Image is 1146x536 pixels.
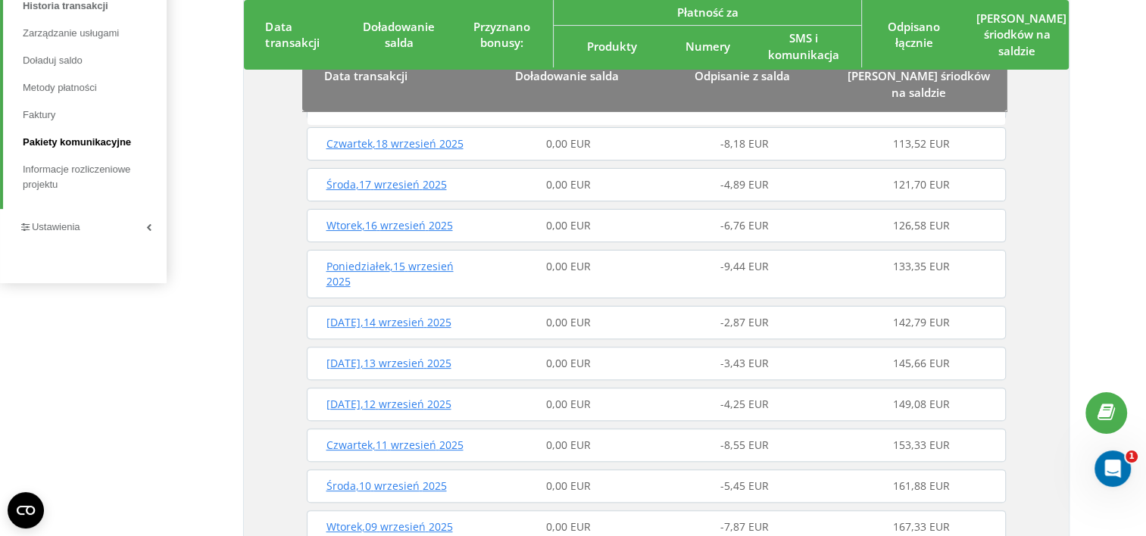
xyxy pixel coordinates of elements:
span: [DATE] , 13 wrzesień 2025 [326,356,451,370]
span: -6,76 EUR [720,218,769,232]
span: [PERSON_NAME] śriodków na saldzie [848,68,990,99]
span: -2,87 EUR [720,315,769,329]
span: Ustawienia [32,221,80,232]
span: Odpisano łącznie [888,19,940,50]
span: -4,25 EUR [720,397,769,411]
span: 145,66 EUR [893,356,950,370]
span: 0,00 EUR [546,438,591,452]
div: Dziękuję za cierpliwość! W Państwa projekcie rzeczywiście nie działały ustawienia pakietu minut i... [12,72,248,223]
span: Pakiety komunikacyjne [23,135,131,150]
iframe: Intercom live chat [1094,450,1131,487]
span: Wtorek , 09 wrzesień 2025 [326,519,452,534]
div: Zamknij [266,9,293,36]
span: -8,18 EUR [720,136,769,151]
span: Doładowanie salda [363,19,435,50]
button: go back [10,9,39,38]
button: Główna [237,9,266,38]
span: Produkty [587,39,637,54]
span: 0,00 EUR [546,218,591,232]
span: Zarządzanie usługami [23,26,119,41]
p: Zespół może także służyć pomocą [73,17,233,41]
a: Informacje rozliczeniowe projektu [23,156,167,198]
span: 133,35 EUR [893,259,950,273]
h1: Fin [73,6,92,17]
a: Metody płatności [23,74,167,101]
span: 0,00 EUR [546,259,591,273]
span: Metody płatności [23,80,97,95]
span: 161,88 EUR [893,478,950,493]
span: Data transakcji [265,19,319,50]
span: 121,70 EUR [893,177,950,192]
span: -7,87 EUR [720,519,769,534]
span: Informacje rozliczeniowe projektu [23,162,159,192]
span: Środa , 10 wrzesień 2025 [326,478,446,493]
span: 1 [1126,450,1138,463]
span: Czwartek , 11 wrzesień 2025 [326,438,463,452]
span: -3,43 EUR [720,356,769,370]
span: Odpisanie z salda [695,68,790,83]
span: Data transakcji [323,68,407,83]
span: Czwartek , 18 wrzesień 2025 [326,136,463,151]
span: [DATE] , 14 wrzesień 2025 [326,315,451,329]
span: Przyznano bonusy: [473,19,530,50]
span: Wtorek , 16 wrzesień 2025 [326,218,452,232]
button: Scroll to bottom [139,344,164,370]
span: 149,08 EUR [893,397,950,411]
span: Numery [685,39,730,54]
span: 0,00 EUR [546,397,591,411]
span: 153,33 EUR [893,438,950,452]
div: Valentyna mówi… [12,72,291,225]
span: 142,79 EUR [893,315,950,329]
span: 167,33 EUR [893,519,950,534]
span: 126,58 EUR [893,218,950,232]
a: Zarządzanie usługami [23,20,167,47]
div: Nie dostałam od Państwa kolejnych zapytań, pakiet minut jest już aktywny, załączam screenshot z k... [24,234,236,293]
span: [DATE] , 12 wrzesień 2025 [326,397,451,411]
span: 0,00 EUR [546,478,591,493]
span: 0,00 EUR [546,177,591,192]
a: Pakiety komunikacyjne [23,129,167,156]
span: 0,00 EUR [546,519,591,534]
span: -9,44 EUR [720,259,769,273]
span: Środa , 17 wrzesień 2025 [326,177,446,192]
span: 0,00 EUR [546,136,591,151]
span: 113,52 EUR [893,136,950,151]
span: Doładowanie salda [514,68,618,83]
a: Doładuj saldo [23,47,167,74]
span: -8,55 EUR [720,438,769,452]
span: SMS i komunikacja [768,30,839,61]
span: Poniedziałek , 15 wrzesień 2025 [326,259,453,288]
a: Faktury [23,101,167,129]
span: Płatność za [677,5,738,20]
span: Faktury [23,108,55,123]
span: 0,00 EUR [546,315,591,329]
button: Open CMP widget [8,492,44,528]
img: Profile image for Fin [43,11,67,36]
span: [PERSON_NAME] śriodków na saldzie [976,11,1066,58]
span: -5,45 EUR [720,478,769,493]
span: -4,89 EUR [720,177,769,192]
span: Doładuj saldo [23,53,83,68]
span: 0,00 EUR [546,356,591,370]
div: Dziękuję za cierpliwość! W Państwa projekcie rzeczywiście nie działały ustawienia pakietu minut i... [24,81,236,214]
